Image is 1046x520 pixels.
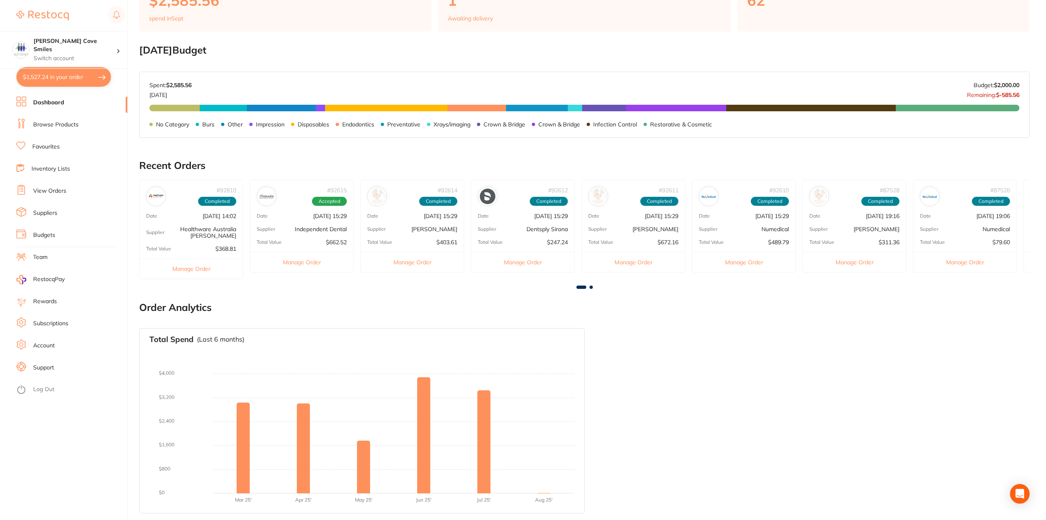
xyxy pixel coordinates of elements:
button: Manage Order [803,252,906,272]
p: # 92612 [548,187,568,194]
span: Completed [751,197,789,206]
a: RestocqPay [16,275,65,284]
p: Supplier [699,226,717,232]
p: spend in Sept [149,15,183,22]
p: Numedical [761,226,789,232]
img: Adam Dental [811,189,827,204]
img: Healthware Australia Ridley [148,189,164,204]
p: Supplier [478,226,496,232]
p: Spent: [149,82,192,88]
p: Total Value [699,239,724,245]
span: Completed [419,197,457,206]
p: $403.61 [436,239,457,245]
p: [DATE] 14:02 [203,213,236,219]
p: Date [478,213,489,219]
a: Log Out [33,385,54,394]
p: [DATE] 19:06 [976,213,1010,219]
p: Healthware Australia [PERSON_NAME] [165,226,236,239]
p: [PERSON_NAME] [633,226,678,232]
a: Suppliers [33,209,57,217]
p: Date [367,213,378,219]
a: Budgets [33,231,55,239]
p: Supplier [588,226,607,232]
p: [DATE] 15:29 [755,213,789,219]
p: Other [228,121,243,128]
img: Henry Schein Halas [590,189,606,204]
strong: $2,585.56 [166,81,192,89]
a: Rewards [33,297,57,306]
button: Manage Order [140,259,243,279]
h2: [DATE] Budget [139,45,1030,56]
strong: $2,000.00 [994,81,1019,89]
button: Manage Order [361,252,464,272]
span: RestocqPay [33,275,65,284]
p: # 92610 [769,187,789,194]
p: Budget: [974,82,1019,88]
p: Date [920,213,931,219]
a: Dashboard [33,99,64,107]
button: Manage Order [471,252,574,272]
img: Numedical [701,189,716,204]
p: Infection Control [593,121,637,128]
p: $247.24 [547,239,568,245]
h3: Total Spend [149,335,194,344]
p: # 92810 [217,187,236,194]
p: Endodontics [342,121,374,128]
p: Supplier [257,226,275,232]
p: $368.81 [215,245,236,252]
p: Dentsply Sirona [526,226,568,232]
span: Completed [198,197,236,206]
a: Browse Products [33,121,79,129]
p: Supplier [920,226,938,232]
strong: $-585.56 [996,91,1019,99]
button: Manage Order [913,252,1017,272]
p: Xrays/imaging [434,121,470,128]
p: [DATE] 15:29 [424,213,457,219]
img: Independent Dental [259,189,274,204]
img: Adam Dental [369,189,385,204]
h4: Hallett Cove Smiles [34,37,116,53]
span: Completed [972,197,1010,206]
p: Impression [256,121,285,128]
img: Dentsply Sirona [480,189,495,204]
p: Numedical [983,226,1010,232]
p: Date [699,213,710,219]
p: Date [257,213,268,219]
p: Total Value [478,239,503,245]
img: Restocq Logo [16,11,69,20]
p: # 92614 [438,187,457,194]
p: Crown & Bridge [483,121,525,128]
img: Hallett Cove Smiles [13,42,29,58]
a: Inventory Lists [32,165,70,173]
p: [PERSON_NAME] [854,226,899,232]
span: Completed [530,197,568,206]
p: $662.52 [326,239,347,245]
p: $311.36 [879,239,899,245]
a: Subscriptions [33,320,68,328]
a: Favourites [32,143,60,151]
p: Crown & Bridge [538,121,580,128]
span: Completed [861,197,899,206]
p: Preventative [387,121,420,128]
h2: Recent Orders [139,160,1030,171]
p: Disposables [298,121,329,128]
p: # 92611 [659,187,678,194]
p: (Last 6 months) [197,335,244,343]
p: # 87528 [880,187,899,194]
p: Date [809,213,820,219]
span: Accepted [312,197,347,206]
span: Completed [640,197,678,206]
p: $79.60 [992,239,1010,245]
button: Manage Order [692,252,795,272]
a: Support [33,364,54,372]
img: RestocqPay [16,275,26,284]
p: [DATE] 19:16 [866,213,899,219]
button: Log Out [16,383,125,396]
p: Total Value [367,239,392,245]
p: Date [588,213,599,219]
button: Manage Order [582,252,685,272]
p: [DATE] 15:29 [534,213,568,219]
a: Account [33,342,55,350]
p: Supplier [146,230,165,235]
p: # 92615 [327,187,347,194]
